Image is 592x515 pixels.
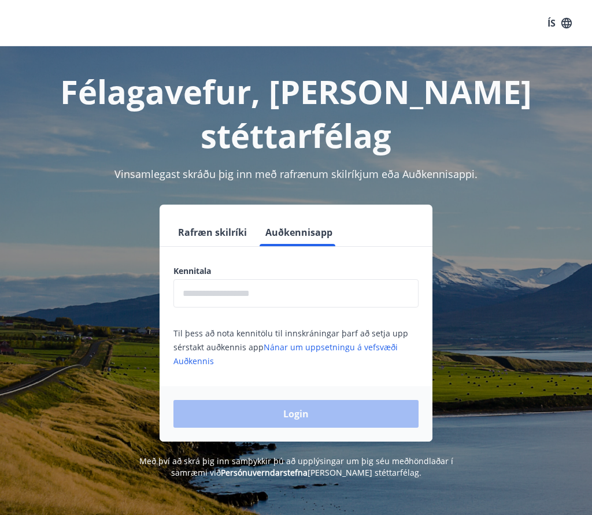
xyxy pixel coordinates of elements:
[173,265,419,277] label: Kennitala
[541,13,578,34] button: ÍS
[173,328,408,366] span: Til þess að nota kennitölu til innskráningar þarf að setja upp sérstakt auðkennis app
[14,69,578,157] h1: Félagavefur, [PERSON_NAME] stéttarfélag
[114,167,478,181] span: Vinsamlegast skráðu þig inn með rafrænum skilríkjum eða Auðkennisappi.
[173,342,398,366] a: Nánar um uppsetningu á vefsvæði Auðkennis
[139,455,453,478] span: Með því að skrá þig inn samþykkir þú að upplýsingar um þig séu meðhöndlaðar í samræmi við [PERSON...
[173,218,251,246] button: Rafræn skilríki
[261,218,337,246] button: Auðkennisapp
[221,467,308,478] a: Persónuverndarstefna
